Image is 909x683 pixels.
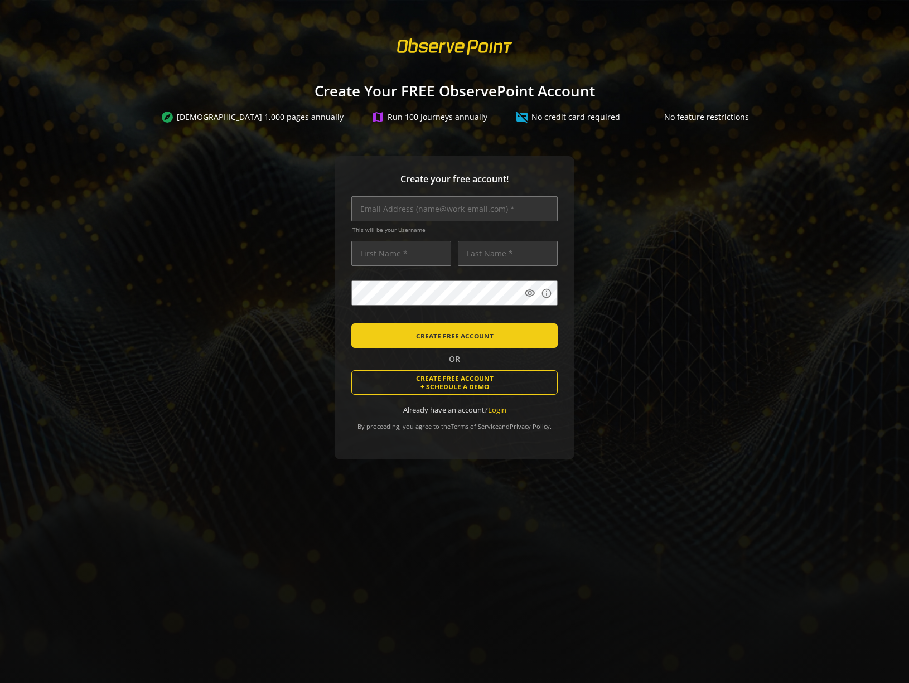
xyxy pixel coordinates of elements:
button: CREATE FREE ACCOUNT [351,323,558,348]
div: No feature restrictions [648,110,749,124]
div: Run 100 Journeys annually [371,110,487,124]
mat-icon: map [371,110,385,124]
a: Terms of Service [451,422,499,430]
span: This will be your Username [352,226,558,234]
mat-icon: info [541,288,552,299]
span: CREATE FREE ACCOUNT [416,326,494,346]
span: OR [444,353,465,365]
div: No credit card required [515,110,620,124]
mat-icon: credit_card_off [515,110,529,124]
div: [DEMOGRAPHIC_DATA] 1,000 pages annually [161,110,344,124]
mat-icon: visibility [524,288,535,299]
input: Email Address (name@work-email.com) * [351,196,558,221]
a: Login [488,405,506,415]
div: Already have an account? [351,405,558,415]
span: Create your free account! [351,173,558,186]
input: First Name * [351,241,451,266]
button: CREATE FREE ACCOUNT+ SCHEDULE A DEMO [351,370,558,395]
input: Last Name * [458,241,558,266]
div: By proceeding, you agree to the and . [351,415,558,430]
span: CREATE FREE ACCOUNT + SCHEDULE A DEMO [416,374,494,391]
a: Privacy Policy [510,422,550,430]
mat-icon: explore [161,110,174,124]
